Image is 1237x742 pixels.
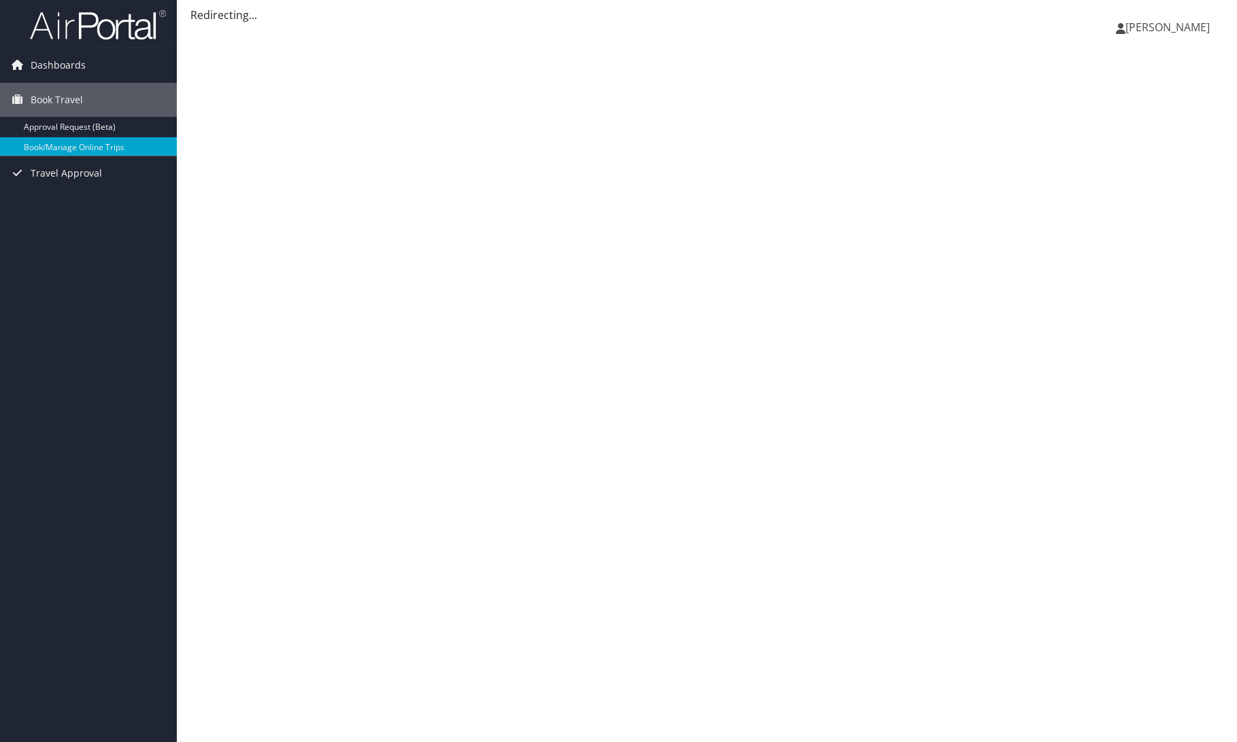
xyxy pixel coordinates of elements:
[31,48,86,82] span: Dashboards
[1116,7,1223,48] a: [PERSON_NAME]
[31,83,83,117] span: Book Travel
[190,7,1223,23] div: Redirecting...
[1125,20,1210,35] span: [PERSON_NAME]
[31,156,102,190] span: Travel Approval
[30,9,166,41] img: airportal-logo.png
